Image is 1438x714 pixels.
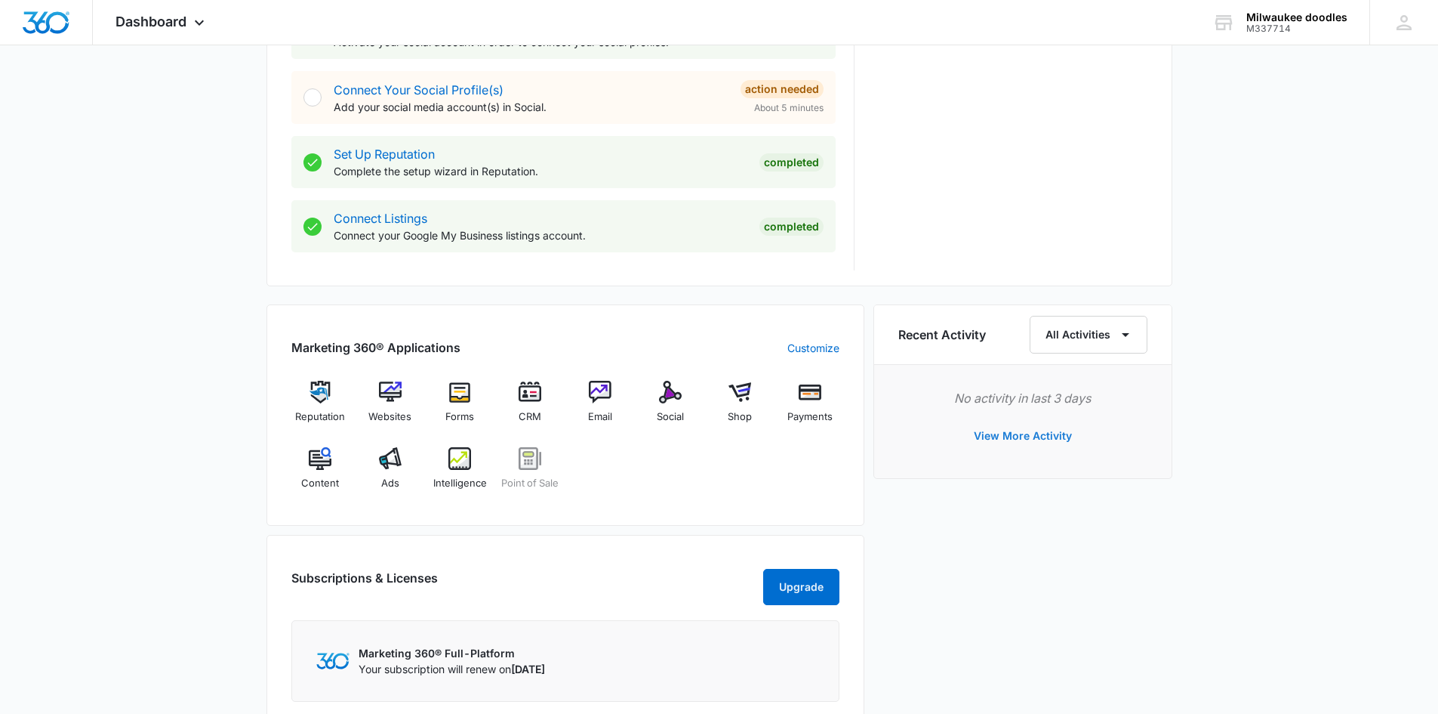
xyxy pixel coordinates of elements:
div: account id [1246,23,1347,34]
a: Email [571,381,630,435]
p: Connect your Google My Business listings account. [334,227,747,243]
span: [DATE] [511,663,545,675]
a: Websites [361,381,419,435]
span: Reputation [295,410,345,425]
a: Social [641,381,699,435]
span: Dashboard [115,14,186,29]
a: Point of Sale [501,447,559,502]
a: Intelligence [431,447,489,502]
p: Complete the setup wizard in Reputation. [334,163,747,179]
span: Payments [787,410,833,425]
a: CRM [501,381,559,435]
a: Connect Your Social Profile(s) [334,82,503,97]
a: Forms [431,381,489,435]
img: Marketing 360 Logo [316,653,349,669]
span: Ads [381,476,399,491]
a: Set Up Reputation [334,147,435,162]
button: All Activities [1030,316,1147,354]
h2: Marketing 360® Applications [291,338,460,357]
div: account name [1246,11,1347,23]
span: Content [301,476,339,491]
h2: Subscriptions & Licenses [291,569,438,599]
a: Customize [787,340,839,356]
span: Shop [728,410,752,425]
p: No activity in last 3 days [898,389,1147,407]
p: Add your social media account(s) in Social. [334,99,728,115]
p: Your subscription will renew on [359,661,545,677]
a: Shop [711,381,769,435]
a: Reputation [291,381,349,435]
span: Social [657,410,684,425]
span: Websites [368,410,411,425]
p: Marketing 360® Full-Platform [359,645,545,661]
span: Intelligence [433,476,487,491]
span: Forms [445,410,474,425]
span: About 5 minutes [754,101,824,115]
a: Ads [361,447,419,502]
div: Action Needed [741,80,824,98]
span: CRM [519,410,541,425]
a: Content [291,447,349,502]
div: Completed [759,218,824,236]
button: Upgrade [763,569,839,605]
h6: Recent Activity [898,326,986,344]
a: Payments [781,381,839,435]
span: Email [588,410,612,425]
span: Point of Sale [501,476,559,491]
a: Connect Listings [334,211,427,226]
div: Completed [759,153,824,172]
button: View More Activity [959,418,1087,454]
